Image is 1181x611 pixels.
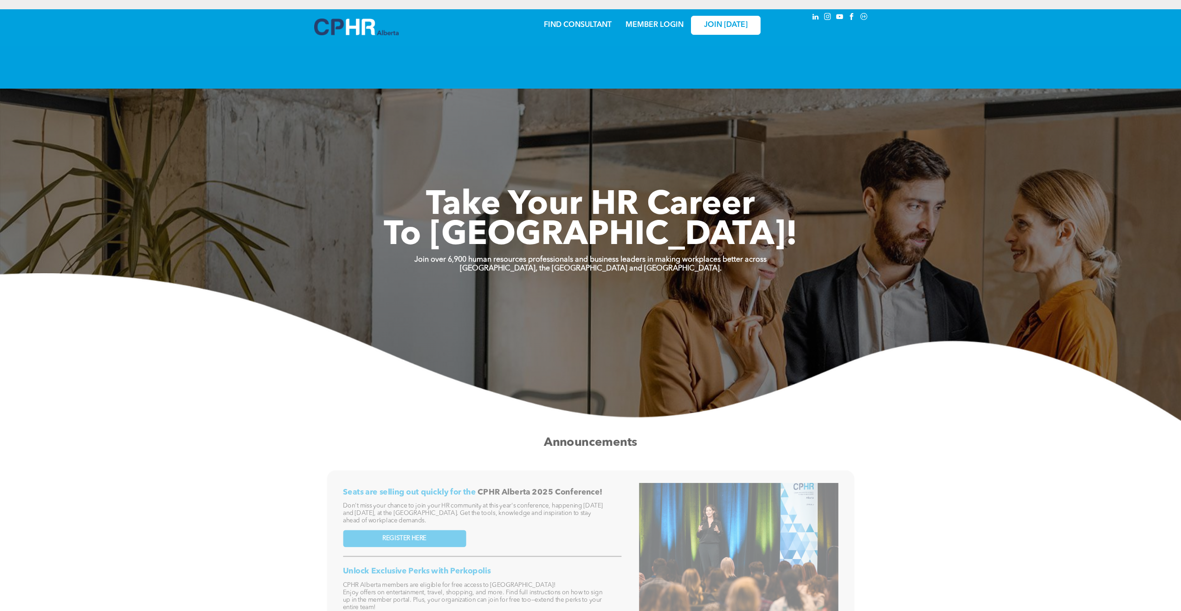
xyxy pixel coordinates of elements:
[835,12,845,24] a: youtube
[544,21,612,29] a: FIND CONSULTANT
[544,437,638,449] span: Announcements
[823,12,833,24] a: instagram
[343,567,490,575] span: Unlock Exclusive Perks with Perkopolis
[704,21,748,30] span: JOIN [DATE]
[343,502,603,523] span: Don't miss your chance to join your HR community at this year's conference, happening [DATE] and ...
[626,21,684,29] a: MEMBER LOGIN
[343,530,466,547] a: REGISTER HERE
[847,12,857,24] a: facebook
[382,535,426,542] span: REGISTER HERE
[478,488,602,496] span: CPHR Alberta 2025 Conference!
[343,589,602,610] span: Enjoy offers on entertainment, travel, shopping, and more. Find full instructions on how to sign ...
[414,256,767,264] strong: Join over 6,900 human resources professionals and business leaders in making workplaces better ac...
[460,265,722,272] strong: [GEOGRAPHIC_DATA], the [GEOGRAPHIC_DATA] and [GEOGRAPHIC_DATA].
[691,16,761,35] a: JOIN [DATE]
[343,488,476,496] span: Seats are selling out quickly for the
[314,19,399,35] img: A blue and white logo for cp alberta
[811,12,821,24] a: linkedin
[343,582,556,588] span: CPHR Alberta members are eligible for free access to [GEOGRAPHIC_DATA]!
[859,12,869,24] a: Social network
[426,189,755,222] span: Take Your HR Career
[384,219,798,252] span: To [GEOGRAPHIC_DATA]!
